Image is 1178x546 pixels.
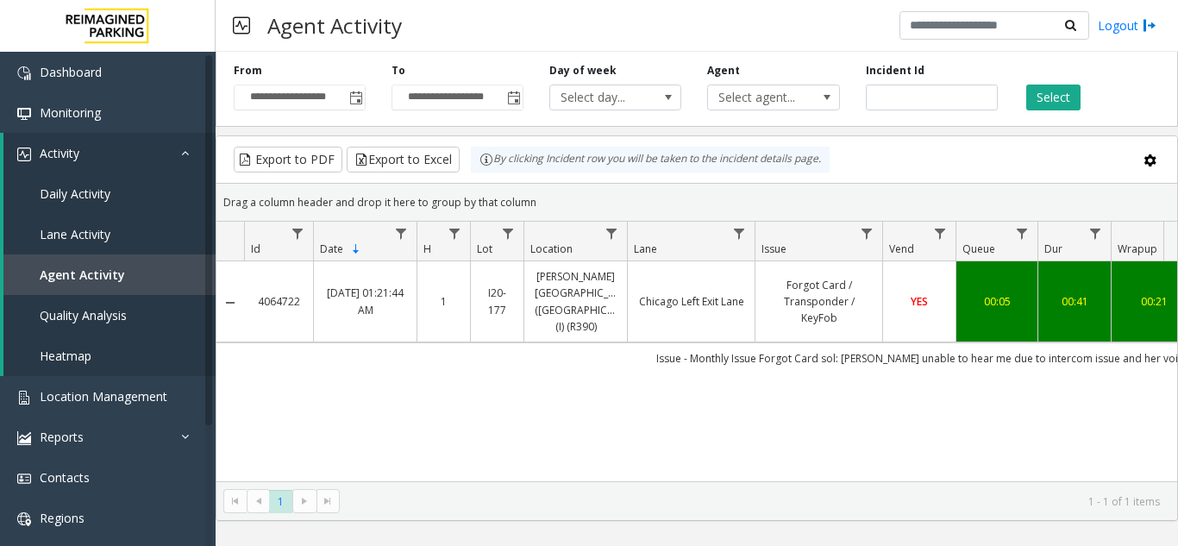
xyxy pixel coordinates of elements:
span: Daily Activity [40,185,110,202]
a: 4064722 [254,293,303,310]
img: 'icon' [17,431,31,445]
span: Select day... [550,85,655,110]
a: Issue Filter Menu [855,222,879,245]
a: Heatmap [3,336,216,376]
span: Heatmap [40,348,91,364]
span: Lane [634,242,657,256]
a: Quality Analysis [3,295,216,336]
span: Page 1 [269,490,292,513]
span: Dur [1044,242,1062,256]
img: 'icon' [17,512,31,526]
a: 00:41 [1049,293,1100,310]
a: Agent Activity [3,254,216,295]
button: Export to PDF [234,147,342,173]
a: YES [893,293,945,310]
span: Contacts [40,469,90,486]
label: Day of week [549,63,617,78]
img: 'icon' [17,107,31,121]
a: Daily Activity [3,173,216,214]
span: Activity [40,145,79,161]
label: To [392,63,405,78]
a: Queue Filter Menu [1011,222,1034,245]
a: 00:05 [967,293,1027,310]
span: Wrapup [1118,242,1157,256]
span: Date [320,242,343,256]
span: H [423,242,431,256]
span: Location [530,242,573,256]
span: YES [911,294,928,309]
span: Toggle popup [504,85,523,110]
h3: Agent Activity [259,4,410,47]
a: I20-177 [481,285,513,317]
div: By clicking Incident row you will be taken to the incident details page. [471,147,830,173]
span: Monitoring [40,104,101,121]
a: Lot Filter Menu [497,222,520,245]
a: [PERSON_NAME][GEOGRAPHIC_DATA] ([GEOGRAPHIC_DATA]) (I) (R390) [535,268,617,335]
a: Collapse Details [216,296,244,310]
label: From [234,63,262,78]
span: Sortable [349,242,363,256]
a: Id Filter Menu [286,222,310,245]
span: Issue [761,242,786,256]
span: Select agent... [708,85,812,110]
span: Regions [40,510,85,526]
span: Location Management [40,388,167,405]
span: Agent Activity [40,267,125,283]
a: Activity [3,133,216,173]
a: 1 [428,293,460,310]
a: H Filter Menu [443,222,467,245]
img: pageIcon [233,4,250,47]
div: Drag a column header and drop it here to group by that column [216,187,1177,217]
span: Queue [962,242,995,256]
a: Dur Filter Menu [1084,222,1107,245]
a: Location Filter Menu [600,222,623,245]
span: Reports [40,429,84,445]
a: Lane Filter Menu [728,222,751,245]
a: Logout [1098,16,1156,35]
span: Quality Analysis [40,307,127,323]
label: Incident Id [866,63,924,78]
img: infoIcon.svg [479,153,493,166]
label: Agent [707,63,740,78]
div: Data table [216,222,1177,481]
span: Toggle popup [346,85,365,110]
a: [DATE] 01:21:44 AM [324,285,406,317]
span: Id [251,242,260,256]
a: Date Filter Menu [390,222,413,245]
img: 'icon' [17,147,31,161]
img: 'icon' [17,472,31,486]
button: Export to Excel [347,147,460,173]
span: Lane Activity [40,226,110,242]
button: Select [1026,85,1081,110]
span: Lot [477,242,492,256]
a: Lane Activity [3,214,216,254]
img: 'icon' [17,66,31,80]
img: logout [1143,16,1156,35]
a: Vend Filter Menu [929,222,952,245]
a: Chicago Left Exit Lane [638,293,744,310]
span: Vend [889,242,914,256]
a: Forgot Card / Transponder / KeyFob [766,277,872,327]
img: 'icon' [17,391,31,405]
span: Dashboard [40,64,102,80]
kendo-pager-info: 1 - 1 of 1 items [350,494,1160,509]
